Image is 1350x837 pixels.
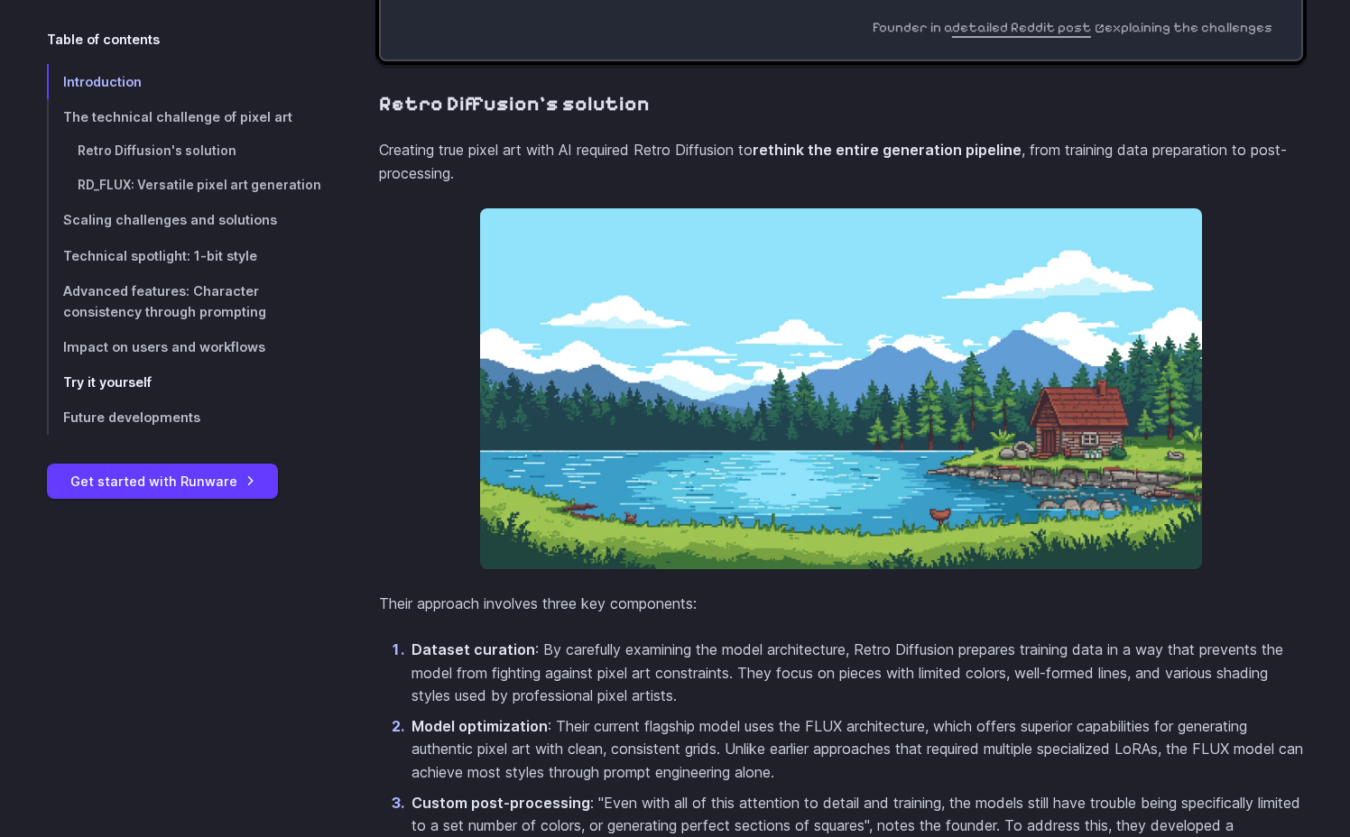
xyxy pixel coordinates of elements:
[47,169,321,203] a: RD_FLUX: Versatile pixel art generation
[379,92,650,116] a: Retro Diffusion's solution
[63,283,266,319] span: Advanced features: Character consistency through prompting
[47,238,321,273] a: Technical spotlight: 1-bit style
[47,329,321,364] a: Impact on users and workflows
[411,794,590,812] strong: Custom post-processing
[47,64,321,99] a: Introduction
[63,374,152,390] span: Try it yourself
[47,273,321,329] a: Advanced features: Character consistency through prompting
[411,640,535,658] strong: Dataset curation
[753,141,1022,159] strong: rethink the entire generation pipeline
[379,139,1303,185] p: Creating true pixel art with AI required Retro Diffusion to , from training data preparation to p...
[63,339,265,354] span: Impact on users and workflows
[411,717,548,735] strong: Model optimization
[47,134,321,169] a: Retro Diffusion's solution
[47,400,321,435] a: Future developments
[411,639,1303,708] p: : By carefully examining the model architecture, Retro Diffusion prepares training data in a way ...
[47,99,321,134] a: The technical challenge of pixel art
[63,409,200,425] span: Future developments
[63,74,142,89] span: Introduction
[78,178,321,192] span: RD_FLUX: Versatile pixel art generation
[47,364,321,400] a: Try it yourself
[480,208,1202,569] img: a serene pixel art lake scene with a cozy cabin by the water, surrounded by pine trees and mounta...
[63,213,277,228] span: Scaling challenges and solutions
[47,464,278,499] a: Get started with Runware
[47,29,160,50] span: Table of contents
[47,203,321,238] a: Scaling challenges and solutions
[63,109,292,124] span: The technical challenge of pixel art
[411,715,1303,785] p: : Their current flagship model uses the FLUX architecture, which offers superior capabilities for...
[63,248,257,263] span: Technical spotlight: 1-bit style
[379,593,1303,616] p: Their approach involves three key components:
[410,16,1272,38] cite: Founder in a explaining the challenges
[78,143,236,158] span: Retro Diffusion's solution
[952,19,1105,35] a: detailed Reddit post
